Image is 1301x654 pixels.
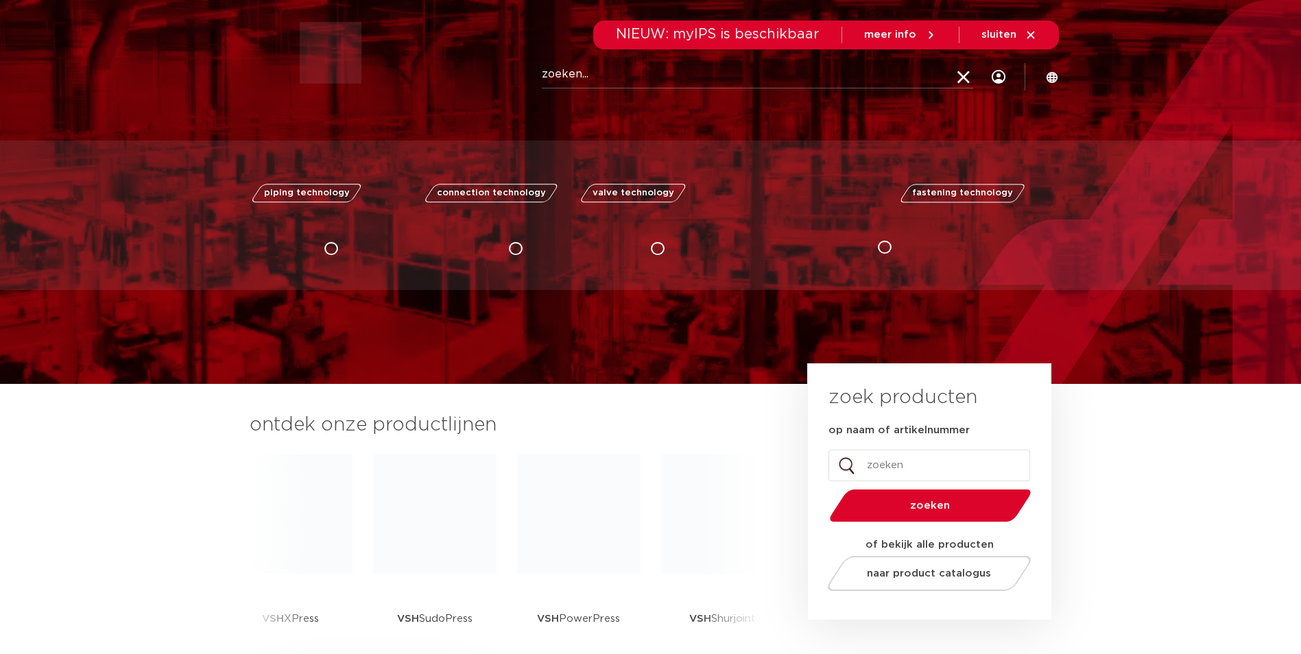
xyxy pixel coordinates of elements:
span: naar product catalogus [867,568,991,579]
span: connection technology [436,189,545,197]
span: fastening technology [912,189,1013,197]
input: zoeken... [542,61,973,88]
a: meer info [864,29,937,41]
label: op naam of artikelnummer [828,424,970,437]
h3: ontdek onze productlijnen [250,411,761,439]
h3: zoek producten [828,384,977,411]
span: sluiten [981,29,1016,40]
strong: VSH [397,614,419,624]
span: piping technology [264,189,350,197]
span: zoeken [865,500,996,511]
span: valve technology [593,189,674,197]
strong: VSH [689,614,711,624]
a: naar product catalogus [824,556,1034,591]
strong: of bekijk alle producten [866,540,994,550]
button: zoeken [824,488,1036,523]
strong: VSH [537,614,559,624]
input: zoeken [828,450,1030,481]
span: meer info [864,29,916,40]
span: NIEUW: myIPS is beschikbaar [616,27,820,41]
strong: VSH [262,614,284,624]
a: sluiten [981,29,1037,41]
